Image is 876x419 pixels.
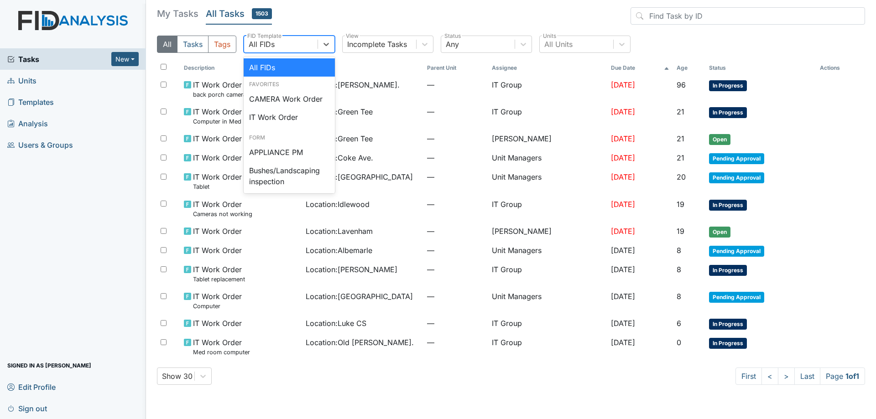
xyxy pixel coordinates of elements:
input: Find Task by ID [631,7,865,25]
span: Location : Green Tee [306,133,373,144]
strong: 1 of 1 [845,372,859,381]
th: Toggle SortBy [180,60,302,76]
span: IT Work Order Computer [193,291,242,310]
td: Unit Managers [488,241,607,260]
span: — [427,291,485,302]
span: 20 [677,172,686,181]
span: Sign out [7,401,47,415]
div: Show 30 [162,371,193,382]
span: Location : [GEOGRAPHIC_DATA] [306,291,413,302]
button: Tasks [177,36,209,53]
button: Tags [208,36,236,53]
span: [DATE] [611,227,635,236]
a: Tasks [7,54,111,65]
span: — [427,152,485,163]
div: Form [244,134,335,142]
span: [DATE] [611,265,635,274]
span: 6 [677,319,681,328]
span: In Progress [709,319,747,330]
span: Signed in as [PERSON_NAME] [7,358,91,372]
span: IT Work Order back porch camera [193,79,246,99]
span: Location : [GEOGRAPHIC_DATA] [306,171,413,182]
span: IT Work Order Tablet [193,171,242,191]
td: IT Group [488,333,607,360]
span: Pending Approval [709,172,764,183]
span: In Progress [709,338,747,349]
span: Location : Green Tee [306,106,373,117]
span: Pending Approval [709,292,764,303]
span: Location : Albemarle [306,245,372,256]
span: IT Work Order [193,245,242,256]
th: Toggle SortBy [423,60,488,76]
div: IT Work Order [244,108,335,126]
span: [DATE] [611,319,635,328]
span: [DATE] [611,292,635,301]
span: Location : Lavenham [306,226,373,237]
th: Assignee [488,60,607,76]
span: 21 [677,153,684,162]
span: In Progress [709,200,747,211]
span: — [427,245,485,256]
span: Users & Groups [7,138,73,152]
span: Location : Luke CS [306,318,366,329]
span: 21 [677,134,684,143]
span: 8 [677,292,681,301]
span: Location : Old [PERSON_NAME]. [306,337,414,348]
span: 21 [677,107,684,116]
th: Toggle SortBy [673,60,705,76]
small: Computer in Med room [193,117,258,126]
span: 19 [677,227,684,236]
span: — [427,264,485,275]
span: Location : Coke Ave. [306,152,373,163]
a: Last [794,367,820,385]
td: [PERSON_NAME] [488,222,607,241]
div: Bushes/Landscaping inspection [244,161,335,191]
span: Open [709,227,730,238]
span: IT Work Order Computer in Med room [193,106,258,126]
span: 96 [677,80,686,89]
td: Unit Managers [488,149,607,168]
span: 8 [677,246,681,255]
span: Templates [7,95,54,109]
span: [DATE] [611,80,635,89]
th: Toggle SortBy [302,60,423,76]
span: Open [709,134,730,145]
span: IT Work Order Tablet replacement [193,264,245,284]
a: > [778,367,795,385]
span: 1503 [252,8,272,19]
span: [DATE] [611,246,635,255]
span: In Progress [709,80,747,91]
span: Units [7,73,36,88]
small: Computer [193,302,242,310]
span: Location : [PERSON_NAME] [306,264,397,275]
td: IT Group [488,103,607,129]
div: All FIDs [249,39,275,50]
span: In Progress [709,107,747,118]
span: Page [820,367,865,385]
span: [DATE] [611,153,635,162]
div: CAMERA Work Order [244,191,335,209]
div: Incomplete Tasks [347,39,407,50]
span: Analysis [7,116,48,130]
h5: My Tasks [157,7,198,20]
div: All Units [544,39,573,50]
span: [DATE] [611,134,635,143]
span: [DATE] [611,338,635,347]
td: [PERSON_NAME] [488,129,607,149]
td: IT Group [488,76,607,103]
span: In Progress [709,265,747,276]
small: Tablet replacement [193,275,245,284]
td: Unit Managers [488,168,607,195]
span: IT Work Order Med room computer [193,337,250,357]
td: Unit Managers [488,287,607,314]
span: Pending Approval [709,246,764,257]
nav: task-pagination [735,367,865,385]
span: IT Work Order [193,226,242,237]
th: Toggle SortBy [705,60,816,76]
input: Toggle All Rows Selected [161,64,167,70]
span: — [427,337,485,348]
span: Edit Profile [7,380,56,394]
span: IT Work Order [193,133,242,144]
td: IT Group [488,314,607,333]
